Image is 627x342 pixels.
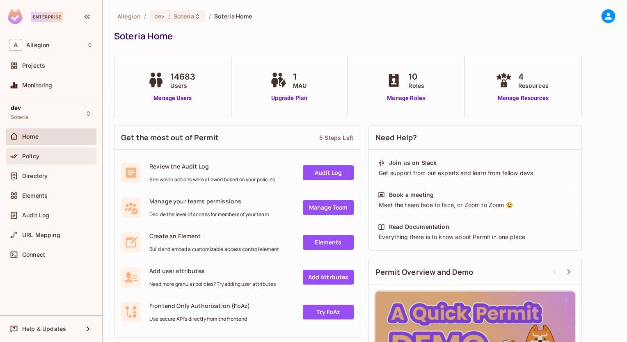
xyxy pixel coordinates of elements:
[149,267,276,275] span: Add user attributes
[11,105,21,111] span: dev
[149,232,279,240] span: Create an Element
[174,12,194,20] span: Soteria
[378,201,572,209] div: Meet the team face to face, or Zoom to Zoom 😉
[518,71,549,83] span: 4
[149,246,279,253] span: Build and embed a customizable access control element
[168,13,171,20] span: :
[375,132,417,143] span: Need Help?
[22,82,53,89] span: Monitoring
[303,165,354,180] a: Audit Log
[293,81,307,90] span: MAU
[22,251,45,258] span: Connect
[144,12,146,20] li: /
[31,12,63,22] div: Enterprise
[378,169,572,177] div: Get support from out experts and learn from fellow devs
[303,200,354,215] a: Manage Team
[117,12,141,20] span: the active workspace
[319,134,353,141] div: 5 Steps Left
[149,176,275,183] span: See which actions were allowed based on your policies
[8,9,23,24] img: SReyMgAAAABJRU5ErkJggg==
[303,235,354,250] a: Elements
[149,302,250,310] span: Frontend Only Authorization (FoAz)
[209,12,211,20] li: /
[170,71,195,83] span: 14683
[149,197,269,205] span: Manage your teams permissions
[22,153,39,160] span: Policy
[170,81,195,90] span: Users
[114,30,611,42] div: Soteria Home
[22,62,45,69] span: Projects
[149,211,269,218] span: Decide the level of access for members of your team
[149,162,275,170] span: Review the Audit Log
[378,233,572,241] div: Everything there is to know about Permit in one place
[149,316,250,322] span: Use secure API's directly from the frontend
[389,223,449,231] div: Read Documentation
[11,114,28,121] span: Soteria
[22,326,66,332] span: Help & Updates
[22,212,49,219] span: Audit Log
[22,133,39,140] span: Home
[22,192,48,199] span: Elements
[389,191,434,199] div: Book a meeting
[293,71,307,83] span: 1
[389,159,437,167] div: Join us on Slack
[26,42,49,48] span: Workspace: Allegion
[303,270,354,285] a: Add Attrbutes
[303,305,354,319] a: Try FoAz
[22,173,48,179] span: Directory
[121,132,219,143] span: Get the most out of Permit
[408,71,424,83] span: 10
[268,94,311,103] a: Upgrade Plan
[494,94,553,103] a: Manage Resources
[154,12,165,20] span: dev
[22,232,60,238] span: URL Mapping
[408,81,424,90] span: Roles
[146,94,199,103] a: Manage Users
[149,281,276,287] span: Need more granular policies? Try adding user attributes
[384,94,428,103] a: Manage Roles
[375,267,474,277] span: Permit Overview and Demo
[9,39,22,51] span: A
[518,81,549,90] span: Resources
[214,12,252,20] span: Soteria Home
